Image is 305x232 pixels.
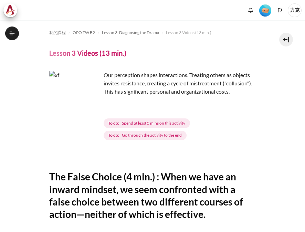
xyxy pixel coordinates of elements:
strong: To do: [108,120,119,126]
img: xf [49,71,101,123]
h4: Lesson 3 Videos (13 min.) [49,49,126,57]
a: 我的課程 [49,29,66,37]
span: Spend at least 5 mins on this activity [122,120,185,126]
div: Completion requirements for Lesson 3 Videos (13 min.) [104,117,256,141]
strong: To do: [108,132,119,138]
a: 等級 #1 [256,4,274,17]
button: 語言 [275,5,285,15]
img: 等級 #1 [259,4,271,17]
a: Lesson 3: Diagnosing the Drama [102,29,159,37]
span: Go through the activity to the end [122,132,182,138]
span: OPO TW B2 [73,30,95,36]
img: Architeck [6,5,15,15]
div: Show notification window with no new notifications [245,5,256,15]
font: Our perception shapes interactions. Treating others as objects invites resistance, creating a cyc... [104,72,252,95]
span: 我的課程 [49,30,66,36]
span: Lesson 3 Videos (13 min.) [166,30,211,36]
nav: 導覽列 [49,27,256,38]
a: 使用者功能表 [288,3,302,17]
a: Lesson 3 Videos (13 min.) [166,29,211,37]
span: Lesson 3: Diagnosing the Drama [102,30,159,36]
h2: The False Choice (4 min.) : When we have an inward mindset, we seem confronted with a false choic... [49,170,256,221]
span: 力克 [288,3,302,17]
a: OPO TW B2 [73,29,95,37]
a: Architeck Architeck [3,3,21,17]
